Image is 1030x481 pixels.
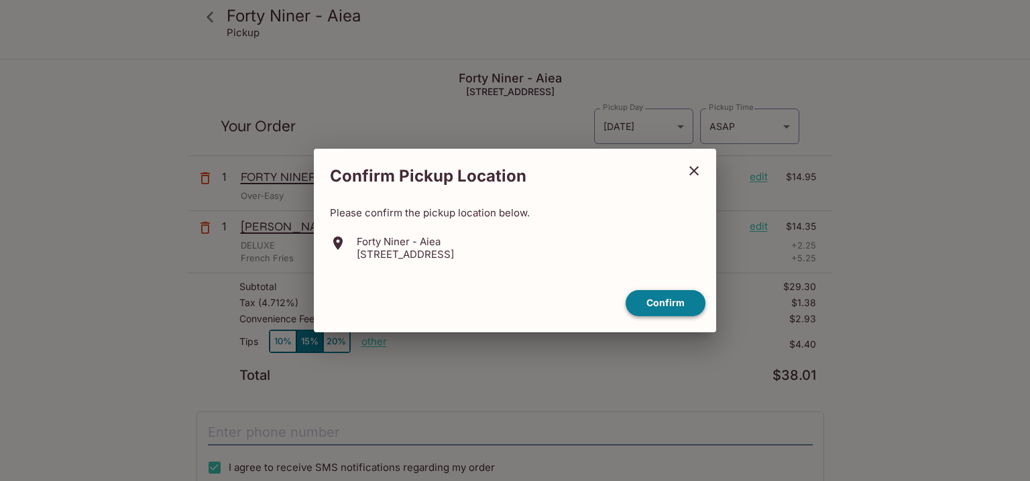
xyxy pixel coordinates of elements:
[330,206,700,219] p: Please confirm the pickup location below.
[626,290,705,316] button: confirm
[357,248,454,261] p: [STREET_ADDRESS]
[314,159,677,193] h2: Confirm Pickup Location
[357,235,454,248] p: Forty Niner - Aiea
[677,154,711,188] button: close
